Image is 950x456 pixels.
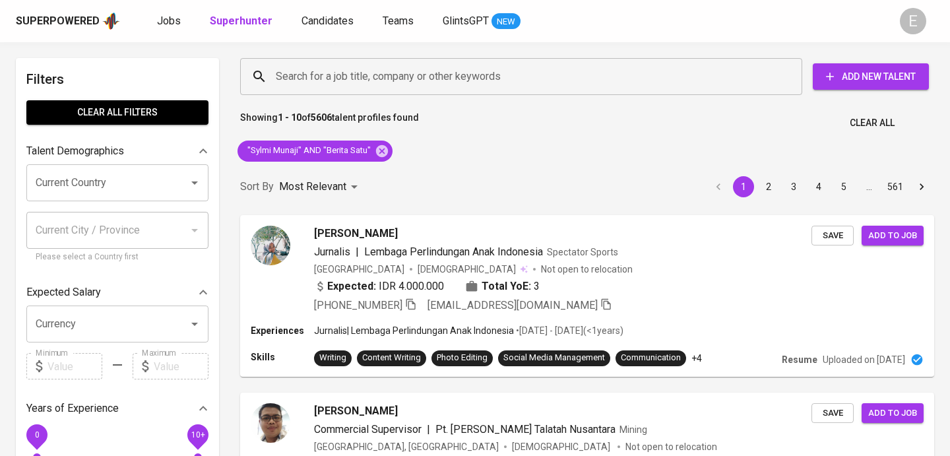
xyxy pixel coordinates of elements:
a: GlintsGPT NEW [443,13,521,30]
span: | [427,422,430,438]
button: Go to page 4 [808,176,829,197]
span: Lembaga Perlindungan Anak Indonesia [364,245,543,258]
button: Add to job [862,226,924,246]
a: Candidates [301,13,356,30]
p: Years of Experience [26,401,119,416]
span: Spectator Sports [547,247,618,257]
p: Jurnalis | Lembaga Perlindungan Anak Indonesia [314,324,514,337]
h6: Filters [26,69,208,90]
p: Not open to relocation [625,440,717,453]
span: NEW [491,15,521,28]
div: IDR 4.000.000 [314,278,444,294]
button: Save [811,226,854,246]
span: Save [818,228,847,244]
button: Go to page 561 [883,176,907,197]
span: [PHONE_NUMBER] [314,299,402,311]
div: E [900,8,926,34]
button: Open [185,315,204,333]
p: • [DATE] - [DATE] ( <1 years ) [514,324,623,337]
div: [GEOGRAPHIC_DATA] [314,263,404,276]
div: Social Media Management [503,352,605,364]
span: GlintsGPT [443,15,489,27]
button: Go to page 2 [758,176,779,197]
span: [DEMOGRAPHIC_DATA] [418,263,518,276]
p: Experiences [251,324,314,337]
p: Expected Salary [26,284,101,300]
a: Superpoweredapp logo [16,11,120,31]
button: Add to job [862,403,924,424]
span: [DEMOGRAPHIC_DATA] [512,440,612,453]
div: Talent Demographics [26,138,208,164]
a: Teams [383,13,416,30]
a: Superhunter [210,13,275,30]
span: Commercial Supervisor [314,423,422,436]
p: Not open to relocation [541,263,633,276]
div: Content Writing [362,352,421,364]
p: Talent Demographics [26,143,124,159]
button: page 1 [733,176,754,197]
b: Expected: [327,278,376,294]
div: "Sylmi Munaji" AND "Berita Satu" [237,141,393,162]
div: Years of Experience [26,395,208,422]
div: Superpowered [16,14,100,29]
span: [PERSON_NAME] [314,403,398,419]
p: Most Relevant [279,179,346,195]
span: Pt. [PERSON_NAME] Talatah Nusantara [435,423,616,436]
b: 5606 [311,112,332,123]
p: Skills [251,350,314,364]
span: Teams [383,15,414,27]
img: 59936f5468e3d5593004ff8c6f5450c7.png [251,403,290,443]
span: Add New Talent [823,69,918,85]
span: 3 [534,278,540,294]
div: Communication [621,352,681,364]
b: Superhunter [210,15,272,27]
span: Jobs [157,15,181,27]
p: Uploaded on [DATE] [823,353,905,366]
input: Value [154,353,208,379]
img: 3d806b98a0cfef2274389ffb951d9294.jpg [251,226,290,265]
span: [PERSON_NAME] [314,226,398,242]
button: Go to page 5 [833,176,854,197]
span: Add to job [868,406,917,421]
button: Open [185,174,204,192]
p: +4 [691,352,702,365]
div: [GEOGRAPHIC_DATA], [GEOGRAPHIC_DATA] [314,440,499,453]
p: Resume [782,353,817,366]
button: Clear All [844,111,900,135]
a: Jobs [157,13,183,30]
input: Value [47,353,102,379]
button: Add New Talent [813,63,929,90]
button: Go to page 3 [783,176,804,197]
span: Clear All filters [37,104,198,121]
button: Go to next page [911,176,932,197]
span: Save [818,406,847,421]
div: Photo Editing [437,352,488,364]
div: Writing [319,352,346,364]
button: Clear All filters [26,100,208,125]
span: Jurnalis [314,245,350,258]
div: Expected Salary [26,279,208,306]
span: | [356,244,359,260]
nav: pagination navigation [706,176,934,197]
span: Clear All [850,115,895,131]
span: "Sylmi Munaji" AND "Berita Satu" [237,145,379,157]
img: app logo [102,11,120,31]
button: Save [811,403,854,424]
div: … [858,180,879,193]
b: 1 - 10 [278,112,301,123]
a: [PERSON_NAME]Jurnalis|Lembaga Perlindungan Anak IndonesiaSpectator Sports[GEOGRAPHIC_DATA][DEMOGR... [240,215,934,377]
p: Please select a Country first [36,251,199,264]
span: Mining [619,424,647,435]
span: [EMAIL_ADDRESS][DOMAIN_NAME] [427,299,598,311]
p: Showing of talent profiles found [240,111,419,135]
span: 0 [34,430,39,440]
span: Add to job [868,228,917,244]
b: Total YoE: [482,278,531,294]
p: Sort By [240,179,274,195]
span: 10+ [191,430,205,440]
span: Candidates [301,15,354,27]
div: Most Relevant [279,175,362,199]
